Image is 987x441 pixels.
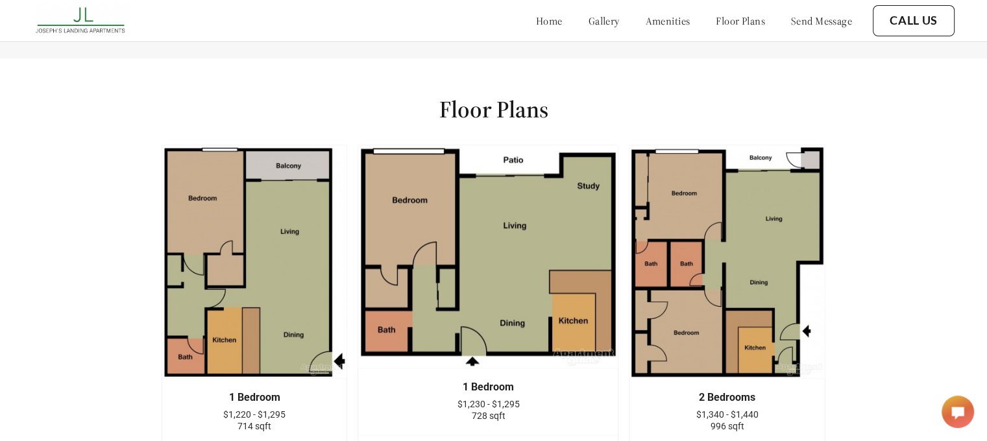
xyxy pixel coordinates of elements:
[646,14,690,27] a: amenities
[457,399,519,409] span: $1,230 - $1,295
[649,392,805,403] div: 2 Bedrooms
[791,14,852,27] a: send message
[358,145,618,368] img: example
[716,14,765,27] a: floor plans
[890,14,938,28] a: Call Us
[439,95,548,124] h1: Floor Plans
[711,421,744,431] span: 996 sqft
[629,145,825,379] img: example
[696,409,759,420] span: $1,340 - $1,440
[873,5,955,36] button: Call Us
[223,409,286,420] span: $1,220 - $1,295
[589,14,620,27] a: gallery
[162,145,348,379] img: example
[471,411,505,421] span: 728 sqft
[536,14,563,27] a: home
[32,3,130,38] img: josephs_landing_logo.png
[182,392,328,403] div: 1 Bedroom
[378,381,598,393] div: 1 Bedroom
[238,421,271,431] span: 714 sqft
